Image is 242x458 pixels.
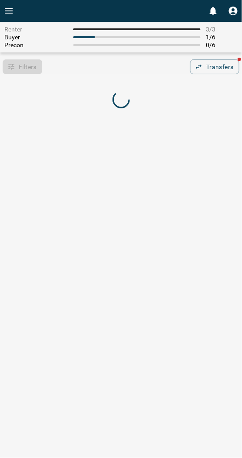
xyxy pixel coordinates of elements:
[4,26,68,33] span: Renter
[225,2,242,20] button: Profile
[4,42,68,49] span: Precon
[190,59,239,74] button: Transfers
[206,42,238,49] span: 0 / 6
[206,26,238,33] span: 3 / 3
[206,34,238,41] span: 1 / 6
[4,34,68,41] span: Buyer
